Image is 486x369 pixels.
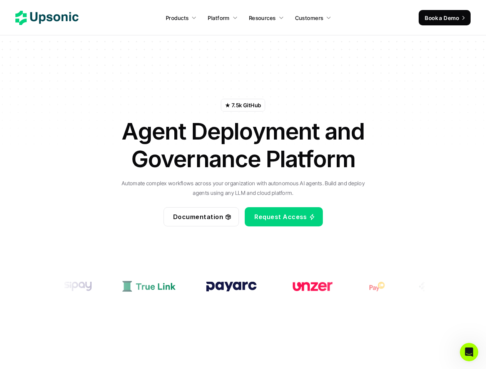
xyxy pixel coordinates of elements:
p: ★ 7.5k GitHub [225,101,261,109]
p: Resources [249,14,276,22]
p: Documentation [173,211,223,223]
p: Automate complex workflows across your organization with autonomous AI agents. Build and deploy a... [118,178,368,198]
a: Request Access [245,207,323,226]
p: Customers [295,14,324,22]
p: Request Access [254,211,307,223]
a: Documentation [164,207,239,226]
p: Platform [208,14,229,22]
a: Products [161,11,201,25]
h1: Agent Deployment and Governance Platform [109,117,378,173]
iframe: Intercom live chat [460,343,478,361]
p: Products [166,14,189,22]
p: Book a Demo [425,14,459,22]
